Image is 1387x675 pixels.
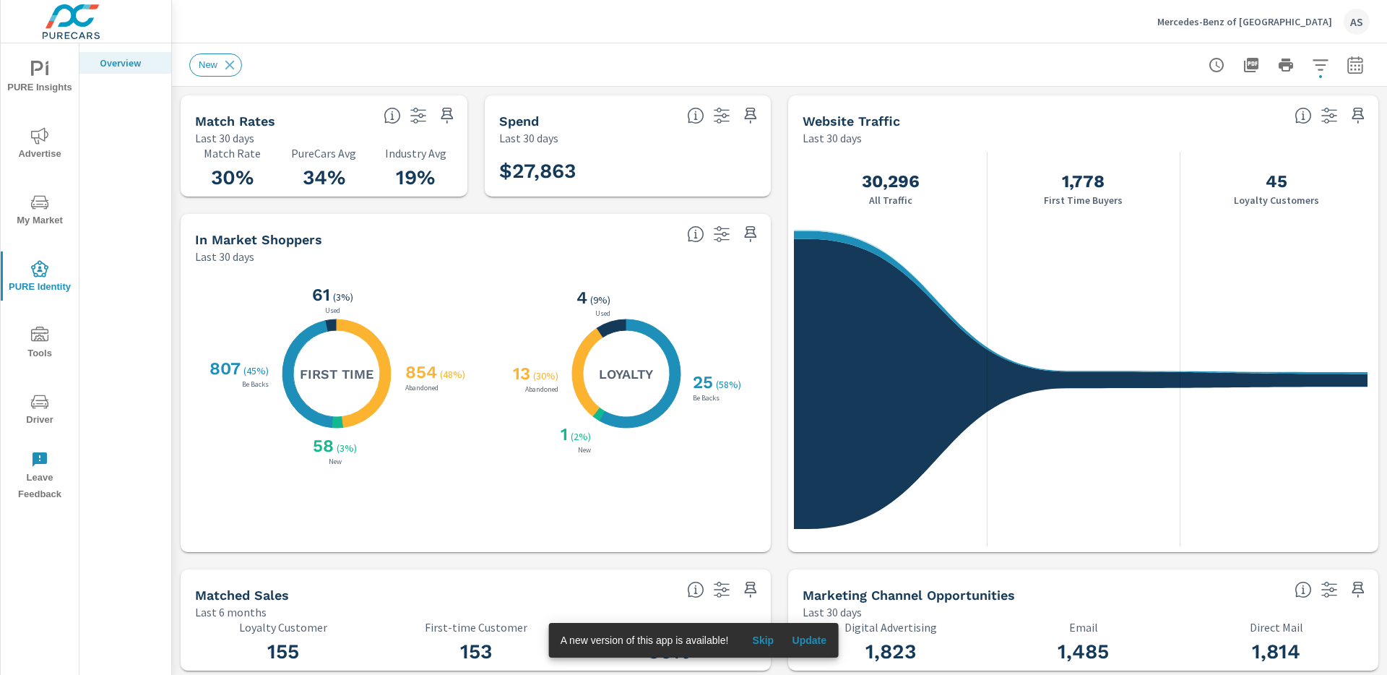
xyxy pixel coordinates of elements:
p: Used [592,310,613,317]
p: Last 30 days [499,129,558,147]
h5: First Time [300,366,373,382]
p: First-time Customer [388,621,563,634]
span: Advertise [5,127,74,163]
p: PureCars Avg [287,147,361,160]
h3: 1 [558,424,568,444]
p: Email [995,621,1171,634]
h5: Match Rates [195,113,275,129]
p: ( 58% ) [716,378,744,391]
span: Tools [5,327,74,362]
p: Last 30 days [803,603,862,621]
p: ( 3% ) [337,442,360,455]
h3: 30% [195,165,269,190]
p: ( 2% ) [571,430,594,443]
p: Mercedes-Benz of [GEOGRAPHIC_DATA] [1157,15,1332,28]
button: "Export Report to PDF" [1237,51,1266,79]
button: Print Report [1271,51,1300,79]
h3: 25 [690,372,713,392]
span: Save this to your personalized report [436,104,459,127]
h5: Loyalty [599,366,653,382]
p: Used [322,307,343,314]
span: All traffic is the data we start with. It’s unique personas over a 30-day period. We don’t consid... [1295,107,1312,124]
p: Be Backs [239,381,272,388]
span: Match rate: % of Identifiable Traffic. Pure Identity avg: Avg match rate of all PURE Identity cus... [384,107,401,124]
span: Leave Feedback [5,451,74,503]
p: ( 3% ) [333,291,356,304]
span: Save this to your personalized report [739,223,762,246]
h3: 13 [510,364,530,384]
p: ( 45% ) [243,364,272,377]
span: Driver [5,393,74,429]
span: PURE Identity [5,260,74,296]
p: Overview [100,56,160,70]
h3: 58 [310,436,334,456]
h5: Marketing Channel Opportunities [803,588,1015,603]
div: nav menu [1,43,79,509]
h3: 19% [379,165,453,190]
button: Update [786,629,832,652]
h3: 807 [207,358,241,379]
p: Be Backs [690,395,722,402]
p: Last 6 months [195,603,267,621]
p: Sales Match Rate [581,621,756,634]
p: ( 48% ) [440,368,468,381]
h3: 155 [195,640,371,664]
p: Last 30 days [803,129,862,147]
h3: 34% [287,165,361,190]
span: My Market [5,194,74,229]
button: Apply Filters [1306,51,1335,79]
h3: 153 [388,640,563,664]
h3: 4 [574,288,587,308]
span: Matched shoppers that can be exported to each channel type. This is targetable traffic. [1295,581,1312,598]
h3: 1,814 [1188,640,1364,664]
button: Skip [740,629,786,652]
p: Digital Advertising [803,621,978,634]
h3: $27,863 [499,159,576,184]
span: Update [792,634,826,647]
div: Overview [79,52,171,74]
span: Save this to your personalized report [1347,104,1370,127]
p: ( 9% ) [590,293,613,306]
h5: In Market Shoppers [195,232,322,247]
p: Loyalty Customer [195,621,371,634]
p: Abandoned [402,384,441,392]
span: New [190,59,226,70]
p: ( 30% ) [533,369,561,382]
h3: 1,823 [803,640,978,664]
span: Loyalty: Matches that have purchased from the dealership before and purchased within the timefram... [687,581,704,598]
h5: Website Traffic [803,113,900,129]
span: Loyalty: Matched has purchased from the dealership before and has exhibited a preference through ... [687,225,704,243]
div: AS [1344,9,1370,35]
h3: 61 [309,285,330,305]
p: Match Rate [195,147,269,160]
span: PURE Insights [5,61,74,96]
span: Save this to your personalized report [739,104,762,127]
span: Save this to your personalized report [739,578,762,601]
span: A new version of this app is available! [561,635,729,646]
button: Select Date Range [1341,51,1370,79]
span: Save this to your personalized report [1347,578,1370,601]
span: Skip [746,634,780,647]
div: New [189,53,242,77]
span: Total PureCars DigAdSpend. Data sourced directly from the Ad Platforms. Non-Purecars DigAd client... [687,107,704,124]
p: Last 30 days [195,248,254,265]
h5: Spend [499,113,539,129]
p: Direct Mail [1188,621,1364,634]
h3: 1,485 [995,640,1171,664]
p: Last 30 days [195,129,254,147]
p: Abandoned [522,386,561,393]
p: Industry Avg [379,147,453,160]
p: New [326,458,345,465]
h5: Matched Sales [195,588,289,603]
h3: 854 [402,362,437,382]
p: New [575,447,594,454]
